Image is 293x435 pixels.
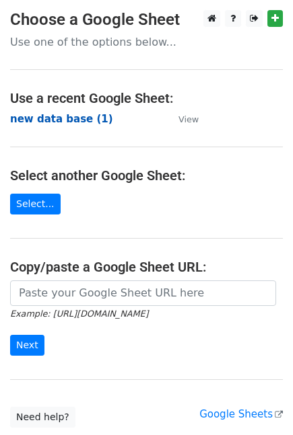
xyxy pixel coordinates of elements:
[10,90,283,106] h4: Use a recent Google Sheet:
[10,280,276,306] input: Paste your Google Sheet URL here
[165,113,199,125] a: View
[226,370,293,435] iframe: Chat Widget
[10,113,113,125] a: new data base (1)
[10,167,283,184] h4: Select another Google Sheet:
[178,114,199,124] small: View
[10,309,148,319] small: Example: [URL][DOMAIN_NAME]
[10,194,61,214] a: Select...
[10,10,283,30] h3: Choose a Google Sheet
[199,408,283,420] a: Google Sheets
[10,35,283,49] p: Use one of the options below...
[10,335,44,356] input: Next
[10,259,283,275] h4: Copy/paste a Google Sheet URL:
[10,407,75,428] a: Need help?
